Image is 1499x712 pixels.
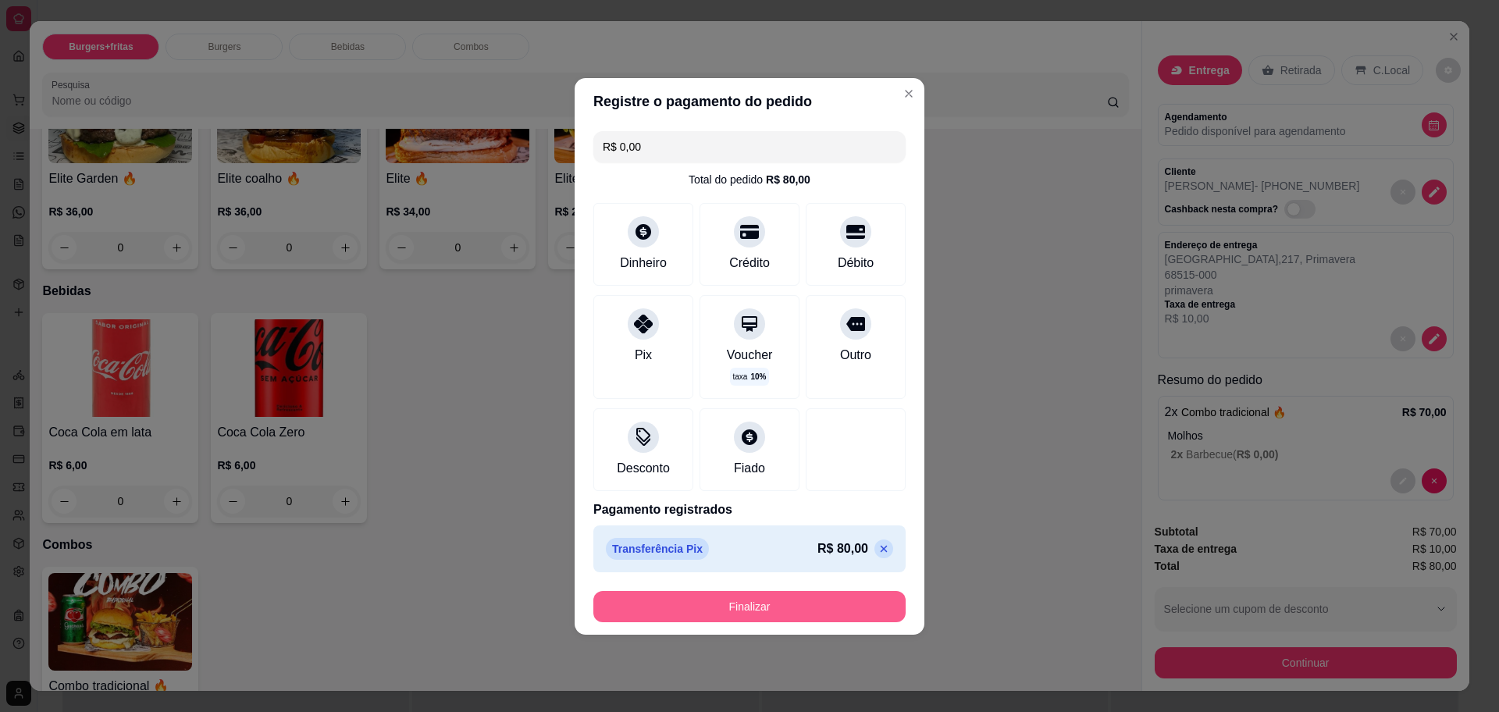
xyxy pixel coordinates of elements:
p: Transferência Pix [606,538,709,560]
p: R$ 80,00 [817,539,868,558]
div: Fiado [734,459,765,478]
header: Registre o pagamento do pedido [575,78,924,125]
button: Finalizar [593,591,906,622]
button: Close [896,81,921,106]
div: Dinheiro [620,254,667,272]
p: Pagamento registrados [593,500,906,519]
div: Débito [838,254,874,272]
div: Pix [635,346,652,365]
div: Total do pedido [689,172,810,187]
div: Voucher [727,346,773,365]
p: taxa [733,371,767,383]
input: Ex.: hambúrguer de cordeiro [603,131,896,162]
div: R$ 80,00 [766,172,810,187]
span: 10 % [750,371,766,383]
div: Outro [840,346,871,365]
div: Desconto [617,459,670,478]
div: Crédito [729,254,770,272]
